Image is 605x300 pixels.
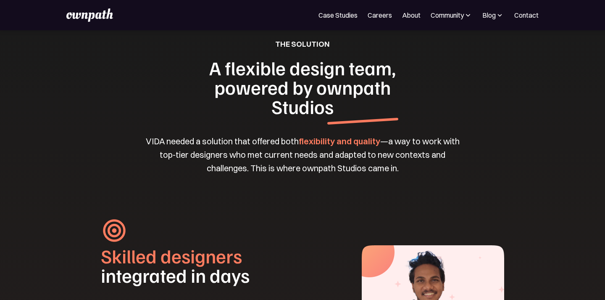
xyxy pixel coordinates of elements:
[514,10,539,20] a: Contact
[181,58,423,116] h1: A flexible design team, powered by ownpath Studios
[482,10,496,20] div: Blog
[141,135,464,175] p: VIDA needed a solution that offered both —a way to work with top-tier designers who met current n...
[318,10,358,20] a: Case Studies
[101,265,250,285] h1: integrated in days
[368,10,392,20] a: Careers
[299,136,380,146] em: flexibility and quality
[101,39,504,50] h5: THE SOLUTION
[402,10,421,20] a: About
[431,10,472,20] div: Community
[101,246,242,265] h1: Skilled designers
[431,10,464,20] div: Community
[482,10,504,20] div: Blog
